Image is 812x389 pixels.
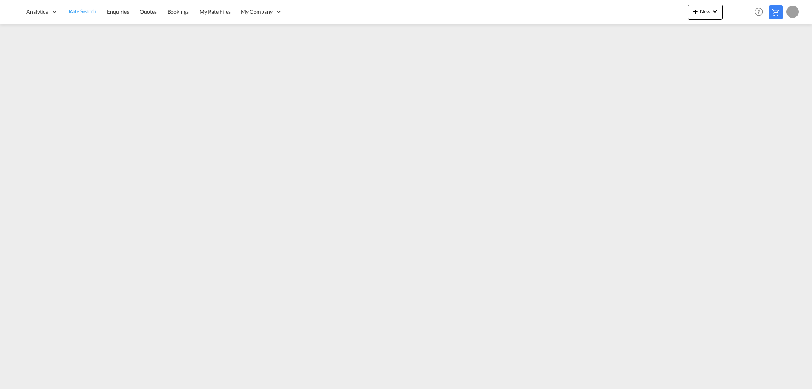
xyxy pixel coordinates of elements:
span: Help [752,5,765,18]
span: Rate Search [69,8,96,14]
span: Bookings [168,8,189,15]
md-icon: icon-chevron-down [710,7,719,16]
div: Help [752,5,769,19]
span: Quotes [140,8,156,15]
button: icon-plus 400-fgNewicon-chevron-down [688,5,723,20]
span: Analytics [26,8,48,16]
span: My Company [241,8,272,16]
span: Enquiries [107,8,129,15]
span: New [691,8,719,14]
span: My Rate Files [199,8,231,15]
md-icon: icon-plus 400-fg [691,7,700,16]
